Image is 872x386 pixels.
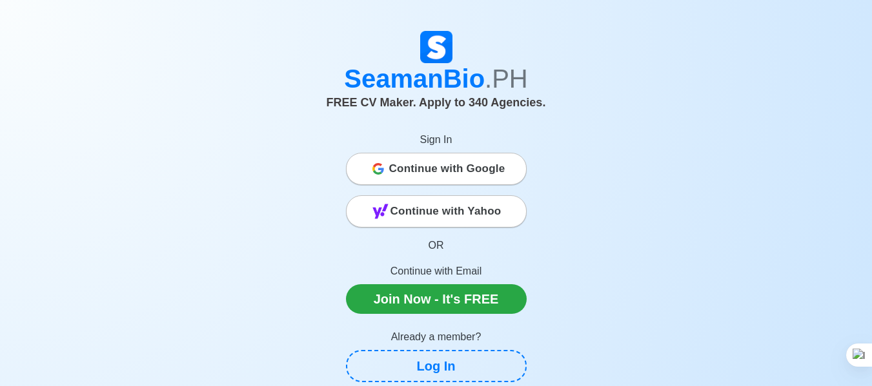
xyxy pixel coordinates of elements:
[346,350,527,382] a: Log In
[346,329,527,345] p: Already a member?
[346,264,527,279] p: Continue with Email
[346,153,527,185] button: Continue with Google
[346,284,527,314] a: Join Now - It's FREE
[327,96,546,109] span: FREE CV Maker. Apply to 340 Agencies.
[389,156,505,182] span: Continue with Google
[78,63,795,94] h1: SeamanBio
[346,195,527,227] button: Continue with Yahoo
[346,132,527,148] p: Sign In
[346,238,527,253] p: OR
[420,31,452,63] img: Logo
[390,198,502,224] span: Continue with Yahoo
[485,64,528,93] span: .PH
